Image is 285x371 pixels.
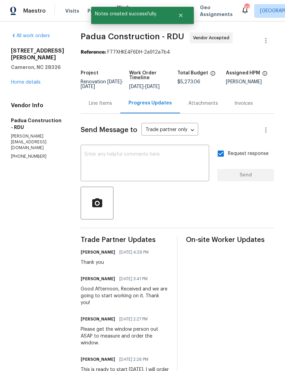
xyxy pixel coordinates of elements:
span: Notes created successfully. [91,7,169,21]
span: Maestro [23,8,46,14]
span: [DATE] 4:29 PM [119,249,149,256]
span: [DATE] [129,84,144,89]
span: The hpm assigned to this work order. [262,71,268,80]
span: [DATE] [145,84,160,89]
span: The total cost of line items that have been proposed by Opendoor. This sum includes line items th... [210,71,216,80]
h5: Work Order Timeline [129,71,178,80]
span: [DATE] 3:41 PM [119,275,148,282]
h5: Assigned HPM [226,71,260,75]
span: [DATE] 2:26 PM [119,356,148,363]
p: [PERSON_NAME][EMAIL_ADDRESS][DOMAIN_NAME] [11,133,64,151]
span: - [81,80,123,89]
a: All work orders [11,33,50,38]
span: Renovation [81,80,123,89]
span: Padua Construction - RDU [81,32,184,41]
span: [DATE] [107,80,122,84]
h4: Vendor Info [11,102,64,109]
div: 42 [244,4,249,11]
div: Thank you [81,259,153,266]
h6: [PERSON_NAME] [81,275,115,282]
h5: Cameron, NC 28326 [11,64,64,71]
div: Line Items [89,100,112,107]
a: Home details [11,80,41,85]
p: [PHONE_NUMBER] [11,154,64,159]
h6: [PERSON_NAME] [81,316,115,323]
span: [DATE] 2:27 PM [119,316,148,323]
button: Close [169,9,192,22]
span: Send Message to [81,127,137,133]
b: Reference: [81,50,106,55]
div: F77XHKE4F6DH-2a912a7b4 [81,49,274,56]
span: On-site Worker Updates [186,237,274,243]
span: Work Orders [117,4,134,18]
h6: [PERSON_NAME] [81,356,115,363]
div: Attachments [188,100,218,107]
div: Invoices [234,100,253,107]
span: Visits [65,8,79,14]
span: Vendor Accepted [193,34,232,41]
span: Request response [228,150,269,157]
span: Projects [87,8,109,14]
div: Progress Updates [128,100,172,106]
h6: [PERSON_NAME] [81,249,115,256]
div: [PERSON_NAME] [226,80,274,84]
h5: Project [81,71,98,75]
h5: Padua Construction - RDU [11,117,64,131]
div: Trade partner only [141,125,198,136]
div: Please get the window person out ASAP to measure and order the window. [81,326,169,346]
span: Trade Partner Updates [81,237,169,243]
h2: [STREET_ADDRESS][PERSON_NAME] [11,47,64,61]
div: Good Afternoon, Received and we are going to start working on it. Thank you! [81,286,169,306]
span: [DATE] [81,84,95,89]
span: - [129,84,160,89]
span: $5,273.06 [177,80,200,84]
h5: Total Budget [177,71,208,75]
span: Geo Assignments [200,4,233,18]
